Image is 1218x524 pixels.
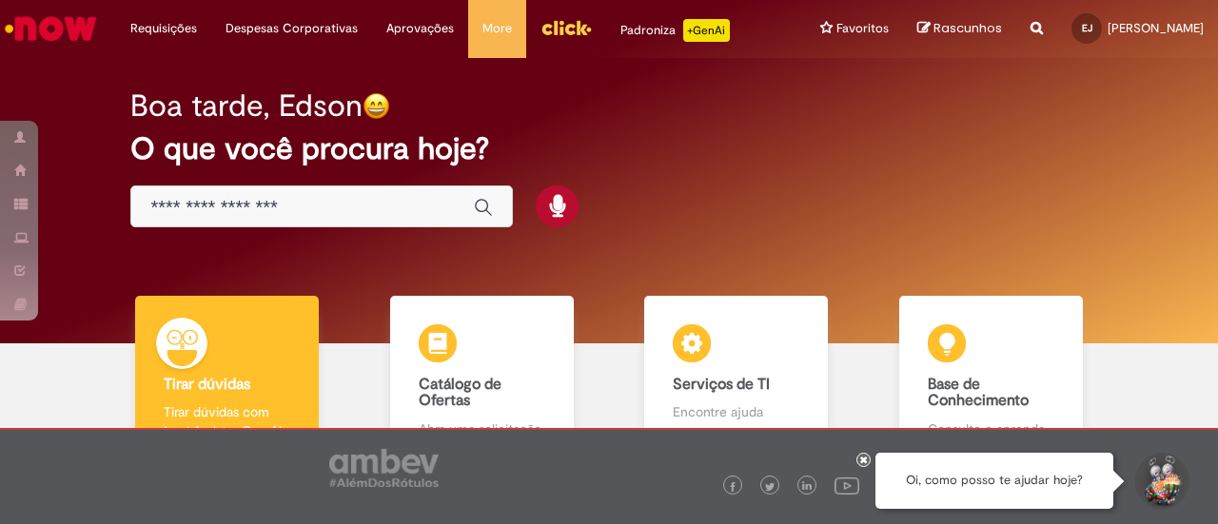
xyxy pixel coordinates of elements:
[1108,20,1204,36] span: [PERSON_NAME]
[164,375,250,394] b: Tirar dúvidas
[1132,453,1189,510] button: Iniciar Conversa de Suporte
[673,375,770,394] b: Serviços de TI
[728,482,737,492] img: logo_footer_facebook.png
[482,19,512,38] span: More
[802,481,812,493] img: logo_footer_linkedin.png
[609,296,864,460] a: Serviços de TI Encontre ajuda
[864,296,1119,460] a: Base de Conhecimento Consulte e aprenda
[835,473,859,497] img: logo_footer_youtube.png
[130,132,1087,165] h2: O que você procura hoje?
[620,19,730,42] div: Padroniza
[540,13,592,42] img: click_logo_yellow_360x200.png
[164,402,290,440] p: Tirar dúvidas com Lupi Assist e Gen Ai
[917,20,1002,38] a: Rascunhos
[933,19,1002,37] span: Rascunhos
[386,19,454,38] span: Aprovações
[928,375,1029,411] b: Base de Conhecimento
[130,19,197,38] span: Requisições
[765,482,775,492] img: logo_footer_twitter.png
[100,296,355,460] a: Tirar dúvidas Tirar dúvidas com Lupi Assist e Gen Ai
[836,19,889,38] span: Favoritos
[419,375,501,411] b: Catálogo de Ofertas
[875,453,1113,509] div: Oi, como posso te ajudar hoje?
[1082,22,1092,34] span: EJ
[928,419,1054,438] p: Consulte e aprenda
[130,89,363,123] h2: Boa tarde, Edson
[673,402,799,421] p: Encontre ajuda
[419,419,545,438] p: Abra uma solicitação
[2,10,100,48] img: ServiceNow
[355,296,610,460] a: Catálogo de Ofertas Abra uma solicitação
[683,19,730,42] p: +GenAi
[363,92,390,120] img: happy-face.png
[329,449,439,487] img: logo_footer_ambev_rotulo_gray.png
[226,19,358,38] span: Despesas Corporativas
